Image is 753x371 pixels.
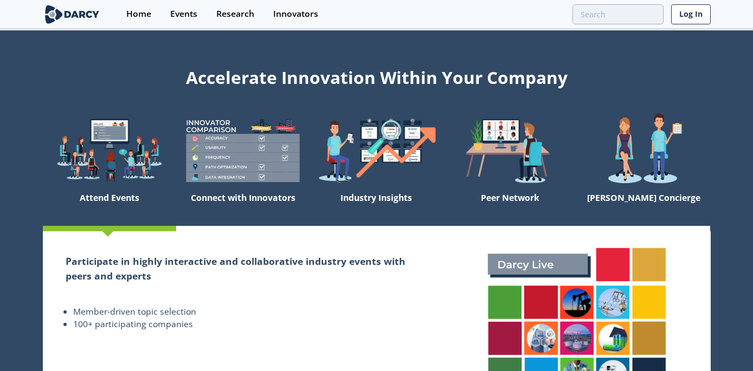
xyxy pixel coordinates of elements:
[43,5,102,24] img: logo-wide.svg
[310,188,443,226] div: Industry Insights
[73,305,421,318] li: Member-driven topic selection
[577,113,710,188] img: welcome-concierge-wide-20dccca83e9cbdbb601deee24fb8df72.png
[273,10,318,18] div: Innovators
[671,4,711,24] a: Log In
[572,4,664,24] input: Advanced Search
[443,188,577,226] div: Peer Network
[43,61,711,90] div: Accelerate Innovation Within Your Company
[216,10,254,18] div: Research
[176,188,310,226] div: Connect with Innovators
[66,254,421,283] h2: Participate in highly interactive and collaborative industry events with peers and experts
[73,318,421,331] li: 100+ participating companies
[443,113,577,188] img: welcome-attend-b816887fc24c32c29d1763c6e0ddb6e6.png
[176,113,310,188] img: welcome-compare-1b687586299da8f117b7ac84fd957760.png
[577,188,710,226] div: [PERSON_NAME] Concierge
[126,10,151,18] div: Home
[170,10,197,18] div: Events
[43,188,176,226] div: Attend Events
[43,113,176,188] img: welcome-explore-560578ff38cea7c86bcfe544b5e45342.png
[310,113,443,188] img: welcome-find-a12191a34a96034fcac36f4ff4d37733.png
